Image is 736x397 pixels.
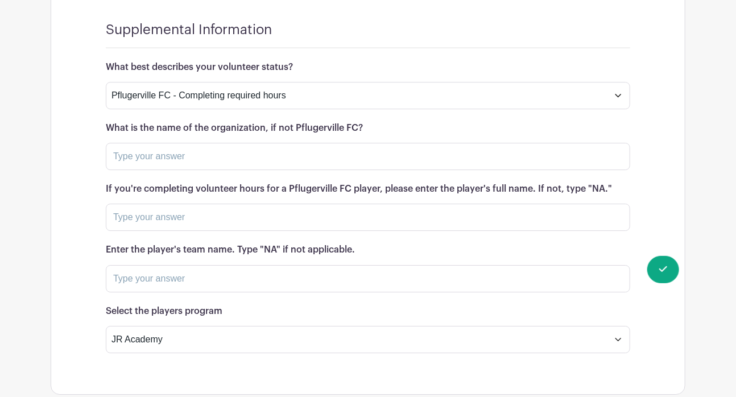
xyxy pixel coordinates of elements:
input: Type your answer [106,265,630,292]
h6: Enter the player's team name. Type "NA" if not applicable. [106,245,630,255]
h6: If you're completing volunteer hours for a Pflugerville FC player, please enter the player's full... [106,184,630,195]
input: Type your answer [106,143,630,170]
h6: What is the name of the organization, if not Pflugerville FC? [106,123,630,134]
h6: Select the players program [106,306,630,317]
h6: What best describes your volunteer status? [106,62,630,73]
h4: Supplemental Information [106,22,272,38]
input: Type your answer [106,204,630,231]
